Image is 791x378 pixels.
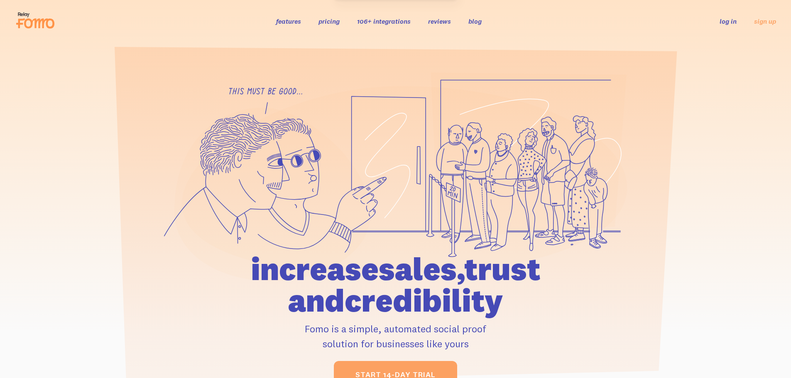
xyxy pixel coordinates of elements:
a: 106+ integrations [357,17,411,25]
p: Fomo is a simple, automated social proof solution for businesses like yours [203,321,588,351]
h1: increase sales, trust and credibility [203,253,588,316]
a: reviews [428,17,451,25]
a: sign up [754,17,776,26]
a: blog [468,17,482,25]
a: pricing [318,17,340,25]
a: log in [720,17,737,25]
a: features [276,17,301,25]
